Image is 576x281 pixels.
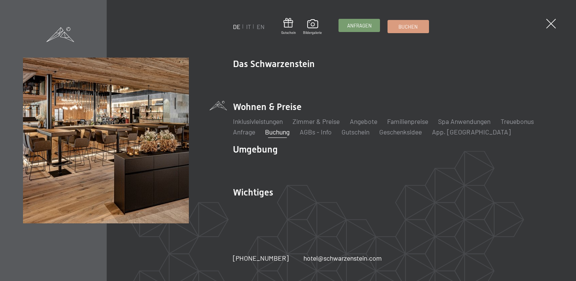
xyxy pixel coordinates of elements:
a: Gutschein [342,128,369,136]
a: AGBs - Info [300,128,332,136]
a: Anfragen [339,19,380,32]
span: Bildergalerie [303,31,322,35]
a: Spa Anwendungen [438,117,490,125]
span: Buchen [398,23,418,30]
a: Geschenksidee [379,128,422,136]
span: Gutschein [281,31,296,35]
a: Familienpreise [387,117,428,125]
a: Angebote [350,117,377,125]
a: Bildergalerie [303,19,322,35]
a: Treuebonus [501,117,534,125]
a: App. [GEOGRAPHIC_DATA] [432,128,511,136]
a: Zimmer & Preise [293,117,340,125]
a: EN [257,23,265,30]
a: Inklusivleistungen [233,117,283,125]
a: Buchung [265,128,290,136]
a: Buchen [388,20,429,33]
a: hotel@schwarzenstein.com [303,254,382,263]
a: IT [246,23,251,30]
a: Anfrage [233,128,255,136]
span: Anfragen [347,22,372,29]
a: [PHONE_NUMBER] [233,254,289,263]
a: DE [233,23,241,30]
a: Gutschein [281,18,296,35]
